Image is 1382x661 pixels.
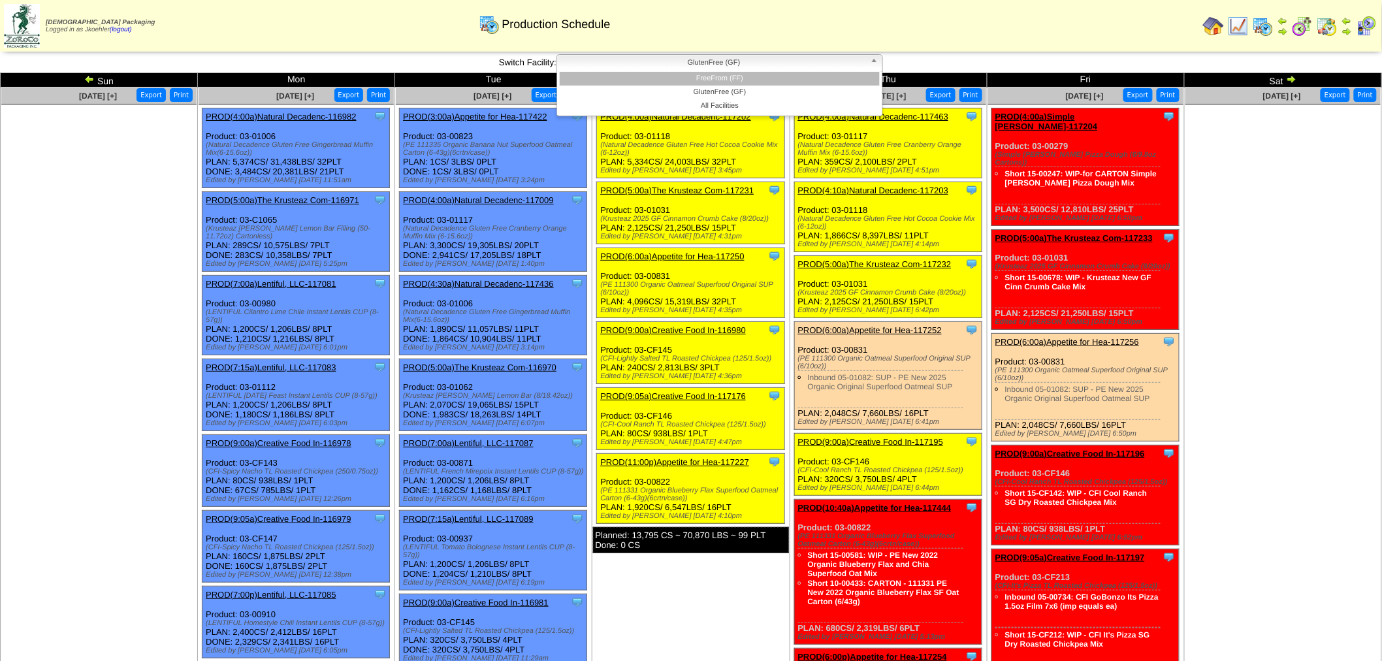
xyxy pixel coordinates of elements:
[995,318,1179,326] div: Edited by [PERSON_NAME] [DATE] 6:50pm
[600,141,784,157] div: (Natural Decadence Gluten Free Hot Cocoa Cookie Mix (6-12oz))
[403,176,587,184] div: Edited by [PERSON_NAME] [DATE] 3:24pm
[798,532,982,548] div: (PE 111331 Organic Blueberry Flax Superfood Oatmeal Carton (6-43g)(6crtn/case))
[1163,447,1176,460] img: Tooltip
[474,91,511,101] a: [DATE] [+]
[403,392,587,400] div: (Krusteaz [PERSON_NAME] Lemon Bar (8/18.42oz))
[206,590,336,600] a: PROD(7:00p)Lentiful, LLC-117085
[1321,88,1350,102] button: Export
[597,108,784,178] div: Product: 03-01118 PLAN: 5,334CS / 24,003LBS / 32PLT
[991,230,1179,330] div: Product: 03-01031 PLAN: 2,125CS / 21,250LBS / 15PLT
[403,438,533,448] a: PROD(7:00a)Lentiful, LLC-117087
[798,167,982,174] div: Edited by [PERSON_NAME] [DATE] 4:51pm
[926,88,956,102] button: Export
[202,359,390,431] div: Product: 03-01112 PLAN: 1,200CS / 1,206LBS / 8PLT DONE: 1,180CS / 1,186LBS / 8PLT
[1005,630,1150,649] a: Short 15-CF212: WIP - CFI It's Pizza SG Dry Roasted Chickpea Mix
[206,392,389,400] div: (LENTIFUL [DATE] Feast Instant Lentils CUP (8-57g))
[562,55,865,71] span: GlutenFree (GF)
[206,543,389,551] div: (CFI-Spicy Nacho TL Roasted Chickpea (125/1.5oz))
[403,344,587,351] div: Edited by [PERSON_NAME] [DATE] 3:14pm
[597,182,784,244] div: Product: 03-01031 PLAN: 2,125CS / 21,250LBS / 15PLT
[403,419,587,427] div: Edited by [PERSON_NAME] [DATE] 6:07pm
[1342,16,1352,26] img: arrowleft.gif
[374,436,387,449] img: Tooltip
[798,185,949,195] a: PROD(4:10a)Natural Decadenc-117203
[374,512,387,525] img: Tooltip
[600,487,784,502] div: (PE 111331 Organic Blueberry Flax Superfood Oatmeal Carton (6-43g)(6crtn/case))
[600,251,744,261] a: PROD(6:00a)Appetite for Hea-117250
[1005,592,1159,611] a: Inbound 05-00734: CFI GoBonzo Its Pizza 1.5oz Film 7x6 (imp equals ea)
[367,88,390,102] button: Print
[1123,88,1153,102] button: Export
[798,503,952,513] a: PROD(10:40a)Appetite for Hea-117444
[374,193,387,206] img: Tooltip
[995,263,1179,270] div: (Krusteaz 2025 GF Cinnamon Crumb Cake (8/20oz))
[206,495,389,503] div: Edited by [PERSON_NAME] [DATE] 12:26pm
[403,598,549,607] a: PROD(9:00a)Creative Food In-116981
[79,91,117,101] a: [DATE] [+]
[1184,73,1381,88] td: Sat
[794,500,982,645] div: Product: 03-00822 PLAN: 680CS / 2,319LBS / 6PLT
[560,99,880,113] li: All Facilities
[403,225,587,240] div: (Natural Decadence Gluten Free Cranberry Orange Muffin Mix (6-15.6oz))
[995,112,1098,131] a: PROD(4:00a)Simple [PERSON_NAME]-117204
[400,359,587,431] div: Product: 03-01062 PLAN: 2,070CS / 19,065LBS / 15PLT DONE: 1,983CS / 18,263LBS / 14PLT
[995,449,1145,459] a: PROD(9:00a)Creative Food In-117196
[571,361,584,374] img: Tooltip
[84,74,95,84] img: arrowleft.gif
[995,151,1179,167] div: (Simple [PERSON_NAME] Pizza Dough (6/9.8oz Cartons))
[502,18,610,31] span: Production Schedule
[1163,231,1176,244] img: Tooltip
[202,587,390,658] div: Product: 03-00910 PLAN: 2,400CS / 2,412LBS / 16PLT DONE: 2,329CS / 2,341LBS / 16PLT
[995,582,1179,590] div: (CFI-It's Pizza TL Roasted Chickpea (125/1.5oz))
[798,355,982,370] div: (PE 111300 Organic Oatmeal Superfood Original SUP (6/10oz))
[1292,16,1313,37] img: calendarblend.gif
[995,214,1179,222] div: Edited by [PERSON_NAME] [DATE] 6:50pm
[600,421,784,428] div: (CFI-Cool Ranch TL Roasted Chickpea (125/1.5oz))
[798,437,944,447] a: PROD(9:00a)Creative Food In-117195
[374,361,387,374] img: Tooltip
[571,596,584,609] img: Tooltip
[1005,273,1152,291] a: Short 15-00678: WIP - Krusteaz New GF Cinn Crumb Cake Mix
[600,391,746,401] a: PROD(9:05a)Creative Food In-117176
[403,543,587,559] div: (LENTIFUL Tomato Bolognese Instant Lentils CUP (8-57g))
[206,647,389,654] div: Edited by [PERSON_NAME] [DATE] 6:05pm
[206,419,389,427] div: Edited by [PERSON_NAME] [DATE] 6:03pm
[995,337,1139,347] a: PROD(6:00a)Appetite for Hea-117256
[798,141,982,157] div: (Natural Decadence Gluten Free Cranberry Orange Muffin Mix (6-15.6oz))
[403,514,533,524] a: PROD(7:15a)Lentiful, LLC-117089
[597,454,784,524] div: Product: 03-00822 PLAN: 1,920CS / 6,547LBS / 16PLT
[995,430,1179,438] div: Edited by [PERSON_NAME] [DATE] 6:50pm
[206,112,357,121] a: PROD(4:00a)Natural Decadenc-116982
[403,495,587,503] div: Edited by [PERSON_NAME] [DATE] 6:16pm
[206,514,351,524] a: PROD(9:05a)Creative Food In-116979
[571,512,584,525] img: Tooltip
[600,325,746,335] a: PROD(9:00a)Creative Food In-116980
[600,438,784,446] div: Edited by [PERSON_NAME] [DATE] 4:47pm
[991,445,1179,545] div: Product: 03-CF146 PLAN: 80CS / 938LBS / 1PLT
[202,511,390,583] div: Product: 03-CF147 PLAN: 160CS / 1,875LBS / 2PLT DONE: 160CS / 1,875LBS / 2PLT
[206,619,389,627] div: (LENTIFUL Homestyle Chili Instant Lentils CUP (8-57g))
[374,277,387,290] img: Tooltip
[798,466,982,474] div: (CFI-Cool Ranch TL Roasted Chickpea (125/1.5oz))
[1,73,198,88] td: Sun
[403,627,587,635] div: (CFI-Lightly Salted TL Roasted Chickpea (125/1.5oz))
[400,276,587,355] div: Product: 03-01006 PLAN: 1,890CS / 11,057LBS / 11PLT DONE: 1,864CS / 10,904LBS / 11PLT
[110,26,132,33] a: (logout)
[991,108,1179,226] div: Product: 03-00279 PLAN: 3,500CS / 12,810LBS / 25PLT
[600,215,784,223] div: (Krusteaz 2025 GF Cinnamon Crumb Cake (8/20oz))
[202,192,390,272] div: Product: 03-C1065 PLAN: 289CS / 10,575LBS / 7PLT DONE: 283CS / 10,358LBS / 7PLT
[1317,16,1338,37] img: calendarinout.gif
[808,579,959,606] a: Short 10-00433: CARTON - 111331 PE New 2022 Organic Blueberry Flax SF Oat Carton (6/43g)
[869,91,907,101] a: [DATE] [+]
[808,373,953,391] a: Inbound 05-01082: SUP - PE New 2025 Organic Original Superfood Oatmeal SUP
[571,193,584,206] img: Tooltip
[479,14,500,35] img: calendarprod.gif
[374,588,387,601] img: Tooltip
[798,259,952,269] a: PROD(5:00a)The Krusteaz Com-117232
[1066,91,1104,101] span: [DATE] [+]
[995,366,1179,382] div: (PE 111300 Organic Oatmeal Superfood Original SUP (6/10oz))
[1157,88,1180,102] button: Print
